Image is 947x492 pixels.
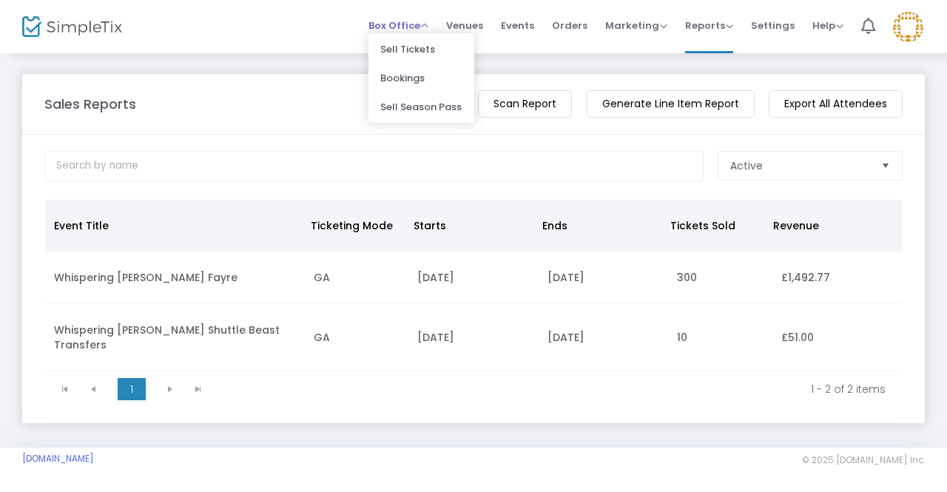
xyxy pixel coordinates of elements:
[368,35,474,64] li: Sell Tickets
[661,200,764,252] th: Tickets Sold
[302,200,405,252] th: Ticketing Mode
[45,252,305,304] td: Whispering [PERSON_NAME] Fayre
[305,304,408,371] td: GA
[605,18,667,33] span: Marketing
[45,200,302,252] th: Event Title
[685,18,733,33] span: Reports
[730,158,763,173] span: Active
[668,304,772,371] td: 10
[769,90,903,118] m-button: Export All Attendees
[22,453,94,465] a: [DOMAIN_NAME]
[45,304,305,371] td: Whispering [PERSON_NAME] Shuttle Beast Transfers
[368,18,428,33] span: Box Office
[305,252,408,304] td: GA
[539,252,668,304] td: [DATE]
[45,200,902,371] div: Data table
[44,94,136,114] m-panel-title: Sales Reports
[552,7,587,44] span: Orders
[446,7,483,44] span: Venues
[408,252,538,304] td: [DATE]
[533,200,662,252] th: Ends
[875,152,896,180] button: Select
[118,378,146,400] span: Page 1
[405,200,533,252] th: Starts
[408,304,538,371] td: [DATE]
[772,304,902,371] td: £51.00
[501,7,534,44] span: Events
[812,18,843,33] span: Help
[772,252,902,304] td: £1,492.77
[773,218,819,233] span: Revenue
[223,382,886,397] kendo-pager-info: 1 - 2 of 2 items
[478,90,572,118] m-button: Scan Report
[802,454,925,466] span: © 2025 [DOMAIN_NAME] Inc.
[587,90,755,118] m-button: Generate Line Item Report
[368,92,474,121] li: Sell Season Pass
[539,304,668,371] td: [DATE]
[668,252,772,304] td: 300
[751,7,795,44] span: Settings
[44,151,704,181] input: Search by name
[368,64,474,92] li: Bookings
